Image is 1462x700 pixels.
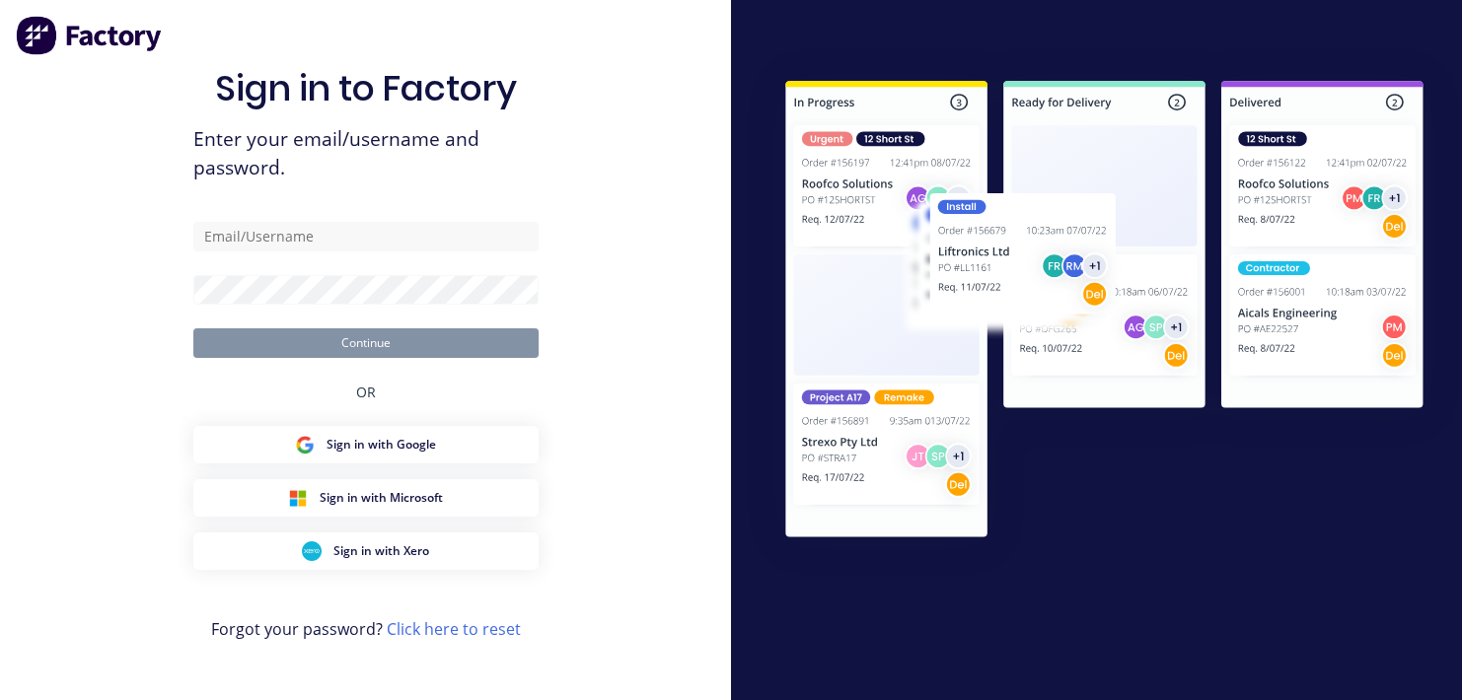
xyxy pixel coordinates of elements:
[747,45,1462,579] img: Sign in
[215,67,517,109] h1: Sign in to Factory
[333,542,429,560] span: Sign in with Xero
[193,479,539,517] button: Microsoft Sign inSign in with Microsoft
[193,532,539,570] button: Xero Sign inSign in with Xero
[356,358,376,426] div: OR
[327,436,436,454] span: Sign in with Google
[288,488,308,508] img: Microsoft Sign in
[302,541,322,561] img: Xero Sign in
[295,435,315,455] img: Google Sign in
[193,222,539,251] input: Email/Username
[193,125,539,182] span: Enter your email/username and password.
[320,489,443,507] span: Sign in with Microsoft
[387,618,521,640] a: Click here to reset
[16,16,164,55] img: Factory
[193,426,539,463] button: Google Sign inSign in with Google
[211,617,521,641] span: Forgot your password?
[193,328,539,358] button: Continue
